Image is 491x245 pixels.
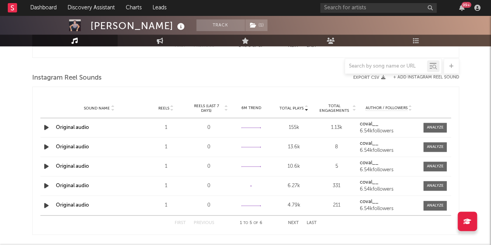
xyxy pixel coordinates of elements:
[360,160,378,165] strong: coval__
[360,199,418,205] a: coval__
[360,199,378,204] strong: coval__
[158,106,169,111] span: Reels
[317,143,356,151] div: 8
[56,125,89,130] a: Original audio
[189,124,228,132] div: 0
[393,75,459,80] button: + Add Instagram Reel Sound
[360,160,418,166] a: coval__
[147,182,186,190] div: 1
[32,73,102,83] span: Instagram Reel Sounds
[274,202,313,209] div: 4.79k
[56,183,89,188] a: Original audio
[360,148,418,153] div: 6.54k followers
[253,221,258,225] span: of
[56,203,89,208] a: Original audio
[243,221,248,225] span: to
[360,141,418,146] a: coval__
[194,221,214,225] button: Previous
[147,143,186,151] div: 1
[360,187,418,192] div: 6.54k followers
[366,106,408,111] span: Author / Followers
[56,144,89,149] a: Original audio
[360,122,418,127] a: coval__
[360,167,418,173] div: 6.54k followers
[230,219,272,228] div: 1 5 6
[196,19,245,31] button: Track
[307,221,317,225] button: Last
[279,106,304,111] span: Total Plays
[360,129,418,134] div: 6.54k followers
[84,106,110,111] span: Sound Name
[189,143,228,151] div: 0
[320,3,437,13] input: Search for artists
[274,143,313,151] div: 13.6k
[245,19,267,31] button: (1)
[189,104,224,113] span: Reels (last 7 days)
[360,141,378,146] strong: coval__
[147,202,186,209] div: 1
[462,2,471,8] div: 99 +
[189,163,228,170] div: 0
[317,104,351,113] span: Total Engagements
[147,124,186,132] div: 1
[360,180,418,185] a: coval__
[245,19,268,31] span: ( 1 )
[288,221,299,225] button: Next
[189,182,228,190] div: 0
[175,221,186,225] button: First
[232,105,271,111] div: 6M Trend
[56,164,89,169] a: Original audio
[317,182,356,190] div: 331
[90,19,187,32] div: [PERSON_NAME]
[317,163,356,170] div: 5
[459,5,465,11] button: 99+
[189,202,228,209] div: 0
[360,206,418,212] div: 6.54k followers
[274,182,313,190] div: 6.27k
[360,180,378,185] strong: coval__
[274,124,313,132] div: 155k
[385,75,459,80] div: + Add Instagram Reel Sound
[345,63,427,70] input: Search by song name or URL
[147,163,186,170] div: 1
[252,44,257,48] span: of
[274,163,313,170] div: 10.6k
[317,124,356,132] div: 1.13k
[242,44,247,48] span: to
[317,202,356,209] div: 211
[353,75,385,80] button: Export CSV
[360,122,378,127] strong: coval__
